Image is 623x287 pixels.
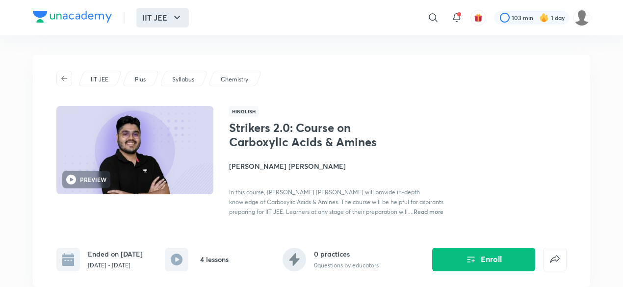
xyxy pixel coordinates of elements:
[33,11,112,23] img: Company Logo
[200,254,229,264] h6: 4 lessons
[229,106,259,117] span: Hinglish
[470,10,486,26] button: avatar
[543,248,567,271] button: false
[88,249,143,259] h6: Ended on [DATE]
[33,11,112,25] a: Company Logo
[89,75,110,84] a: IIT JEE
[474,13,483,22] img: avatar
[432,248,535,271] button: Enroll
[91,75,108,84] p: IIT JEE
[88,261,143,270] p: [DATE] - [DATE]
[171,75,196,84] a: Syllabus
[219,75,250,84] a: Chemistry
[539,13,549,23] img: streak
[314,261,379,270] p: 0 questions by educators
[229,188,443,215] span: In this course, [PERSON_NAME] [PERSON_NAME] will provide in-depth knowledge of Carboxylic Acids &...
[135,75,146,84] p: Plus
[55,105,215,195] img: Thumbnail
[229,161,449,171] h4: [PERSON_NAME] [PERSON_NAME]
[573,9,590,26] img: Rounak Sharma
[80,175,106,184] h6: PREVIEW
[133,75,148,84] a: Plus
[221,75,248,84] p: Chemistry
[136,8,189,27] button: IIT JEE
[172,75,194,84] p: Syllabus
[414,208,443,215] span: Read more
[229,121,389,149] h1: Strikers 2.0: Course on Carboxylic Acids & Amines
[314,249,379,259] h6: 0 practices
